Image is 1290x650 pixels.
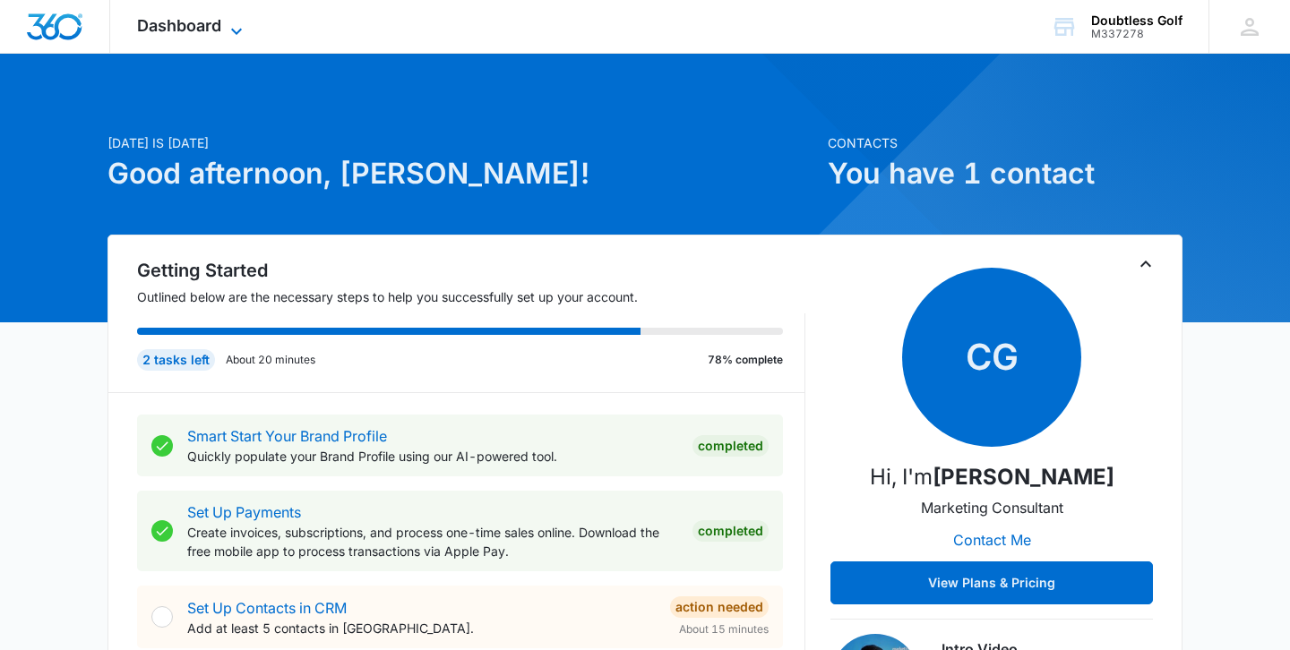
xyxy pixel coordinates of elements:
[187,523,678,560] p: Create invoices, subscriptions, and process one-time sales online. Download the free mobile app t...
[921,497,1063,518] p: Marketing Consultant
[187,619,656,637] p: Add at least 5 contacts in [GEOGRAPHIC_DATA].
[1091,28,1182,40] div: account id
[226,352,315,368] p: About 20 minutes
[137,287,805,306] p: Outlined below are the necessary steps to help you successfully set up your account.
[187,427,387,445] a: Smart Start Your Brand Profile
[187,599,347,617] a: Set Up Contacts in CRM
[137,16,221,35] span: Dashboard
[935,518,1049,561] button: Contact Me
[902,268,1081,447] span: CG
[708,352,783,368] p: 78% complete
[137,257,805,284] h2: Getting Started
[830,561,1153,604] button: View Plans & Pricing
[107,133,817,152] p: [DATE] is [DATE]
[187,447,678,466] p: Quickly populate your Brand Profile using our AI-powered tool.
[137,349,215,371] div: 2 tasks left
[670,596,769,618] div: Action Needed
[828,133,1182,152] p: Contacts
[692,520,769,542] div: Completed
[107,152,817,195] h1: Good afternoon, [PERSON_NAME]!
[828,152,1182,195] h1: You have 1 contact
[1135,253,1157,275] button: Toggle Collapse
[187,503,301,521] a: Set Up Payments
[933,464,1114,490] strong: [PERSON_NAME]
[679,621,769,637] span: About 15 minutes
[870,461,1114,493] p: Hi, I'm
[1091,13,1182,28] div: account name
[692,435,769,457] div: Completed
